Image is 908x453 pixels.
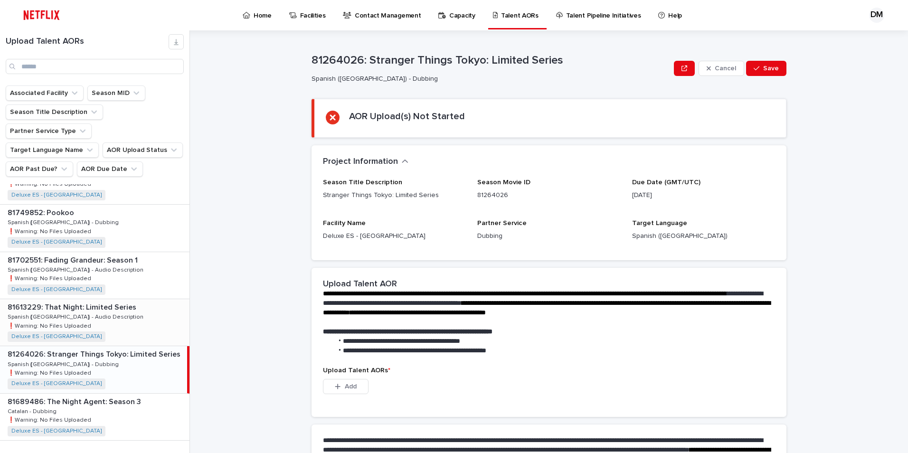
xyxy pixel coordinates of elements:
span: Upload Talent AORs [323,367,390,374]
p: 81702551: Fading Grandeur: Season 1 [8,254,140,265]
span: Facility Name [323,220,366,226]
p: Stranger Things Tokyo: Limited Series [323,190,466,200]
button: Save [746,61,786,76]
h2: Upload Talent AOR [323,279,397,290]
a: Deluxe ES - [GEOGRAPHIC_DATA] [11,192,102,198]
p: ❗️Warning: No Files Uploaded [8,274,93,282]
span: Due Date (GMT/UTC) [632,179,700,186]
span: Cancel [715,65,736,72]
h1: Upload Talent AORs [6,37,169,47]
span: Season Title Description [323,179,402,186]
p: 81689486: The Night Agent: Season 3 [8,396,143,406]
p: 81613229: That Night: Limited Series [8,301,138,312]
a: Deluxe ES - [GEOGRAPHIC_DATA] [11,239,102,245]
span: Add [345,383,357,390]
p: Catalan - Dubbing [8,406,58,415]
button: Project Information [323,157,408,167]
p: 81264026: Stranger Things Tokyo: Limited Series [312,54,670,67]
p: Spanish ([GEOGRAPHIC_DATA]) - Dubbing [312,75,666,83]
p: Deluxe ES - [GEOGRAPHIC_DATA] [323,231,466,241]
p: Dubbing [477,231,620,241]
h2: Project Information [323,157,398,167]
p: Spanish ([GEOGRAPHIC_DATA]) - Dubbing [8,359,121,368]
button: AOR Due Date [77,161,143,177]
button: AOR Past Due? [6,161,73,177]
input: Search [6,59,184,74]
button: Target Language Name [6,142,99,158]
p: 81264026: Stranger Things Tokyo: Limited Series [8,348,182,359]
a: Deluxe ES - [GEOGRAPHIC_DATA] [11,333,102,340]
p: ❗️Warning: No Files Uploaded [8,415,93,424]
button: Add [323,379,369,394]
p: 81264026 [477,190,620,200]
p: ❗️Warning: No Files Uploaded [8,321,93,330]
button: Season MID [87,85,145,101]
a: Deluxe ES - [GEOGRAPHIC_DATA] [11,428,102,434]
img: ifQbXi3ZQGMSEF7WDB7W [19,6,64,25]
p: ❗️Warning: No Files Uploaded [8,226,93,235]
span: Season Movie ID [477,179,530,186]
p: Spanish ([GEOGRAPHIC_DATA]) [632,231,775,241]
h2: AOR Upload(s) Not Started [349,111,465,122]
p: 81749852: Pookoo [8,207,76,217]
span: Partner Service [477,220,527,226]
button: AOR Upload Status [103,142,183,158]
button: Partner Service Type [6,123,92,139]
p: [DATE] [632,190,775,200]
button: Season Title Description [6,104,103,120]
button: Cancel [699,61,744,76]
div: DM [869,8,884,23]
a: Deluxe ES - [GEOGRAPHIC_DATA] [11,380,102,387]
p: Spanish ([GEOGRAPHIC_DATA]) - Audio Description [8,312,145,321]
span: Target Language [632,220,687,226]
p: Spanish ([GEOGRAPHIC_DATA]) - Dubbing [8,217,121,226]
p: ❗️Warning: No Files Uploaded [8,368,93,377]
p: Spanish ([GEOGRAPHIC_DATA]) - Audio Description [8,265,145,274]
span: Save [763,65,779,72]
button: Associated Facility [6,85,84,101]
a: Deluxe ES - [GEOGRAPHIC_DATA] [11,286,102,293]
